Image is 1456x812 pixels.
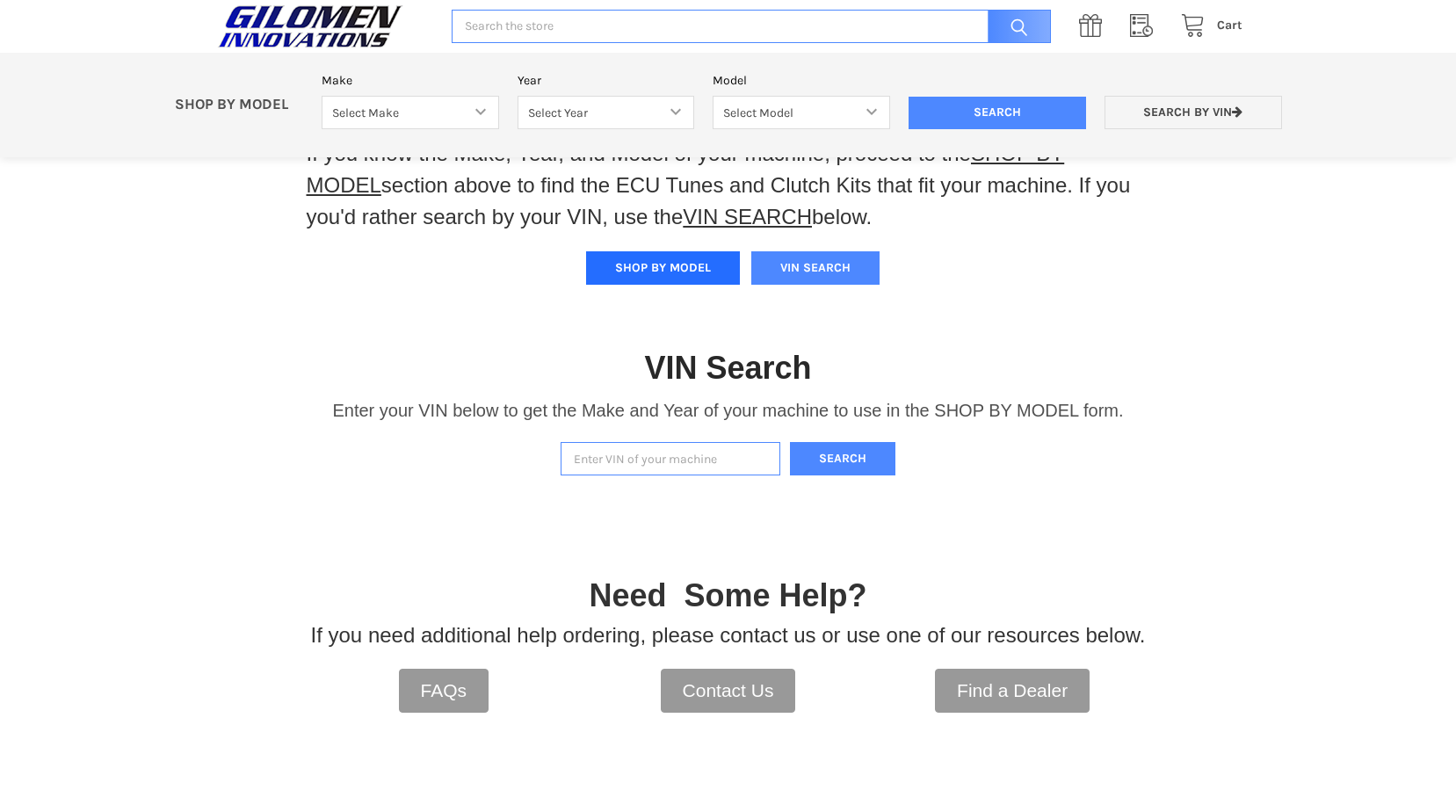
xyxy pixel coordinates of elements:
a: VIN SEARCH [683,205,812,228]
label: Make [322,71,499,90]
a: FAQs [399,669,489,713]
label: Model [713,71,890,90]
input: Search [979,10,1051,44]
button: VIN SEARCH [751,251,880,285]
input: Search [909,97,1086,130]
a: Contact Us [661,669,796,713]
a: Cart [1171,15,1242,37]
span: Cart [1217,18,1242,33]
p: Enter your VIN below to get the Make and Year of your machine to use in the SHOP BY MODEL form. [332,397,1123,424]
a: Find a Dealer [935,669,1090,713]
a: GILOMEN INNOVATIONS [214,4,433,48]
input: Enter VIN of your machine [561,442,780,476]
a: Search by VIN [1105,96,1282,130]
p: If you need additional help ordering, please contact us or use one of our resources below. [311,620,1146,651]
p: If you know the Make, Year, and Model of your machine, proceed to the section above to find the E... [307,138,1150,233]
img: GILOMEN INNOVATIONS [214,4,407,48]
button: SHOP BY MODEL [586,251,740,285]
button: Search [790,442,895,476]
p: Need Some Help? [589,572,866,620]
input: Search the store [452,10,1050,44]
a: SHOP BY MODEL [307,141,1065,197]
label: Year [518,71,695,90]
h1: VIN Search [644,348,811,388]
p: SHOP BY MODEL [165,96,313,114]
